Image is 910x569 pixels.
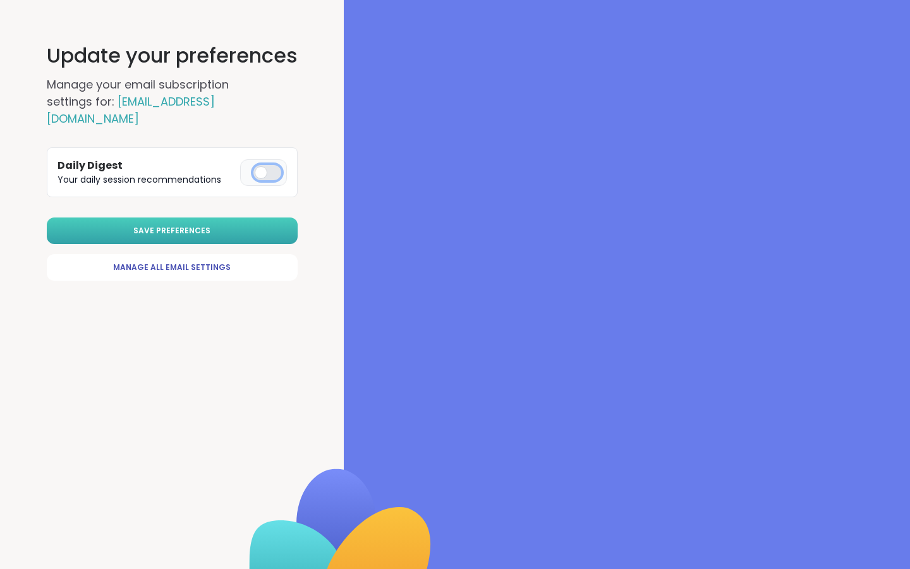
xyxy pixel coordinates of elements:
[58,158,235,173] h3: Daily Digest
[58,173,235,187] p: Your daily session recommendations
[133,225,210,236] span: Save Preferences
[47,40,298,71] h1: Update your preferences
[47,76,274,127] h2: Manage your email subscription settings for:
[47,217,298,244] button: Save Preferences
[113,262,231,273] span: Manage All Email Settings
[47,94,215,126] span: [EMAIL_ADDRESS][DOMAIN_NAME]
[47,254,298,281] a: Manage All Email Settings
